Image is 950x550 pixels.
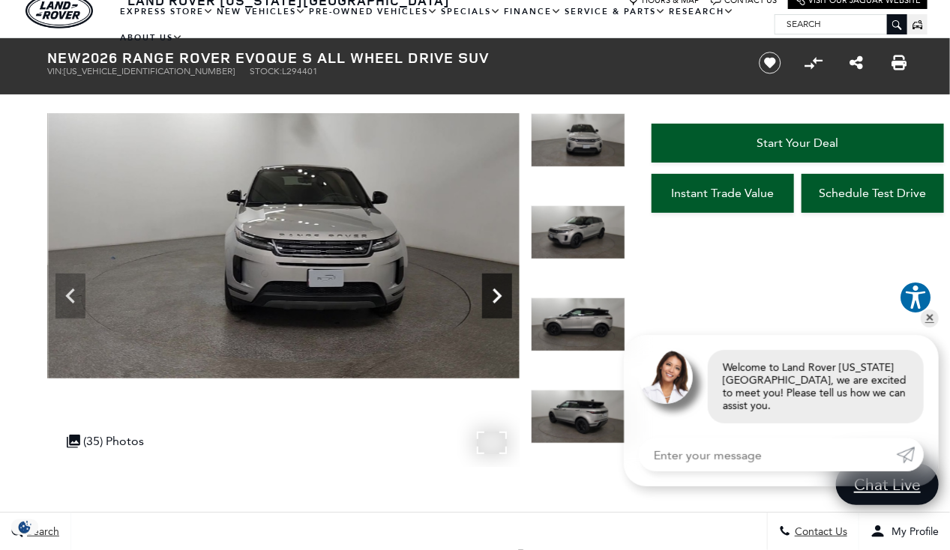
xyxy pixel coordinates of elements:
[639,438,897,471] input: Enter your message
[531,113,625,167] img: New 2026 Seoul Pearl Silver LAND ROVER S image 3
[652,174,794,213] a: Instant Trade Value
[7,519,42,535] img: Opt-Out Icon
[802,174,944,213] a: Schedule Test Drive
[892,54,907,72] a: Print this New 2026 Range Rover Evoque S All Wheel Drive SUV
[118,25,184,51] a: About Us
[64,66,235,76] span: [US_VEHICLE_IDENTIFICATION_NUMBER]
[283,66,319,76] span: L294401
[708,350,924,423] div: Welcome to Land Rover [US_STATE][GEOGRAPHIC_DATA], we are excited to meet you! Please tell us how...
[250,66,283,76] span: Stock:
[531,297,625,351] img: New 2026 Seoul Pearl Silver LAND ROVER S image 5
[791,525,847,538] span: Contact Us
[819,186,926,200] span: Schedule Test Drive
[899,281,932,314] button: Explore your accessibility options
[859,513,950,550] button: Open user profile menu
[59,426,152,456] div: (35) Photos
[55,274,85,318] div: Previous
[639,350,693,404] img: Agent profile photo
[531,205,625,259] img: New 2026 Seoul Pearl Silver LAND ROVER S image 4
[850,54,863,72] a: Share this New 2026 Range Rover Evoque S All Wheel Drive SUV
[671,186,774,200] span: Instant Trade Value
[7,519,42,535] section: Click to Open Cookie Consent Modal
[754,51,787,75] button: Save vehicle
[886,525,939,538] span: My Profile
[897,438,924,471] a: Submit
[48,47,82,67] strong: New
[802,52,825,74] button: Compare Vehicle
[757,136,838,150] span: Start Your Deal
[899,281,932,317] aside: Accessibility Help Desk
[48,66,64,76] span: VIN:
[48,113,520,378] img: New 2026 Seoul Pearl Silver LAND ROVER S image 3
[531,390,625,444] img: New 2026 Seoul Pearl Silver LAND ROVER S image 6
[48,49,734,66] h1: 2026 Range Rover Evoque S All Wheel Drive SUV
[775,15,907,33] input: Search
[652,124,944,163] a: Start Your Deal
[652,220,944,456] iframe: YouTube video player
[482,274,512,318] div: Next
